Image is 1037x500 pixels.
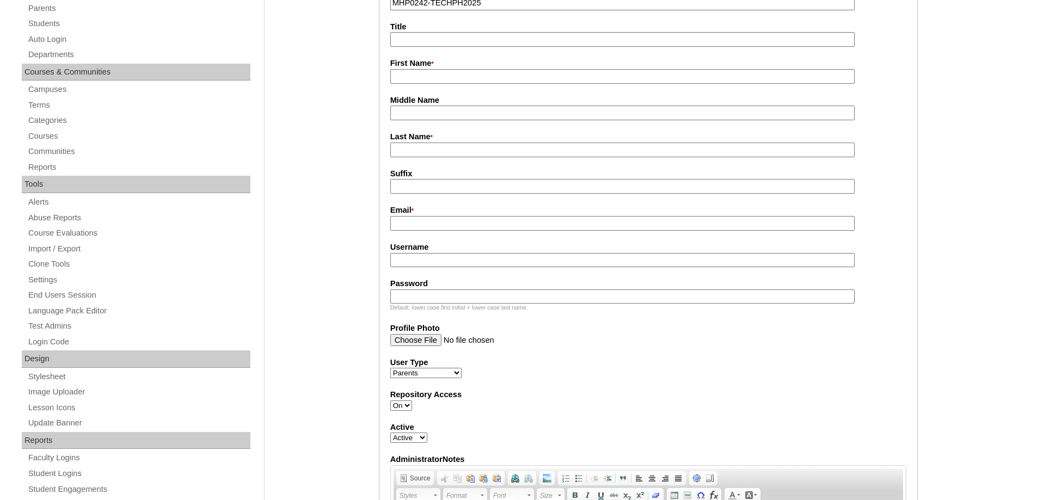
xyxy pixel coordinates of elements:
[27,304,250,318] a: Language Pack Editor
[397,472,433,484] a: Source
[27,335,250,349] a: Login Code
[703,472,716,484] a: Show Blocks
[27,211,250,225] a: Abuse Reports
[390,242,906,253] label: Username
[522,472,535,484] a: Unlink
[27,195,250,209] a: Alerts
[490,472,504,484] a: Paste from Word
[27,416,250,430] a: Update Banner
[22,176,250,193] div: Tools
[509,472,522,484] a: Link
[390,278,906,289] label: Password
[672,472,685,484] a: Justify
[451,472,464,484] a: Copy
[690,472,703,484] a: Maximize
[27,2,250,15] a: Parents
[646,472,659,484] a: Center
[27,98,250,112] a: Terms
[390,168,906,180] label: Suffix
[27,226,250,240] a: Course Evaluations
[390,357,906,368] label: User Type
[559,472,572,484] a: Insert/Remove Numbered List
[27,483,250,496] a: Student Engagements
[27,370,250,384] a: Stylesheet
[22,64,250,81] div: Courses & Communities
[27,83,250,96] a: Campuses
[390,323,906,334] label: Profile Photo
[390,58,906,70] label: First Name
[633,472,646,484] a: Align Left
[22,350,250,368] div: Design
[390,422,906,433] label: Active
[27,48,250,61] a: Departments
[541,472,554,484] a: Add Image
[27,17,250,30] a: Students
[27,161,250,174] a: Reports
[27,145,250,158] a: Communities
[588,472,601,484] a: Decrease Indent
[464,472,477,484] a: Paste
[27,385,250,399] a: Image Uploader
[27,451,250,465] a: Faculty Logins
[27,467,250,480] a: Student Logins
[22,432,250,449] div: Reports
[27,129,250,143] a: Courses
[390,389,906,400] label: Repository Access
[477,472,490,484] a: Paste as plain text
[601,472,614,484] a: Increase Indent
[27,273,250,287] a: Settings
[390,304,906,312] div: Default: lower case first initial + lower case last name.
[390,21,906,33] label: Title
[390,454,906,465] label: AdministratorNotes
[390,131,906,143] label: Last Name
[27,114,250,127] a: Categories
[438,472,451,484] a: Cut
[390,95,906,106] label: Middle Name
[617,472,630,484] a: Block Quote
[27,33,250,46] a: Auto Login
[27,401,250,415] a: Lesson Icons
[27,288,250,302] a: End Users Session
[390,205,906,217] label: Email
[27,257,250,271] a: Clone Tools
[659,472,672,484] a: Align Right
[27,242,250,256] a: Import / Export
[27,319,250,333] a: Test Admins
[408,474,431,483] span: Source
[572,472,585,484] a: Insert/Remove Bulleted List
